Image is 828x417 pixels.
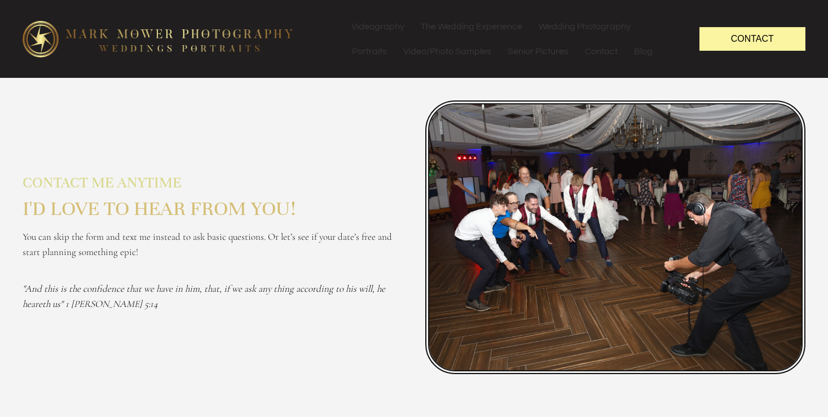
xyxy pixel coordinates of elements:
a: Contact [699,27,805,50]
img: logo-edit1 [23,21,293,57]
p: You can skip the form and text me instead to ask basic questions. Or let’s see if your date’s fre... [23,229,403,260]
a: Videography [343,14,412,39]
a: Video/Photo Samples [395,39,499,64]
nav: Menu [343,14,676,64]
a: Portraits [344,39,395,64]
span: Contact [731,34,774,43]
em: "And this is the confidence that we have in him, that, if we ask any thing according to his will,... [23,283,385,310]
a: The Wedding Experience [413,14,530,39]
a: Blog [626,39,660,64]
span: Contact me anytime [23,172,182,194]
img: Mark Mower [425,100,805,374]
a: Contact [577,39,626,64]
a: Wedding Photography [531,14,638,39]
span: I'd love to hear from you! [23,194,296,223]
a: Senior Pictures [500,39,576,64]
